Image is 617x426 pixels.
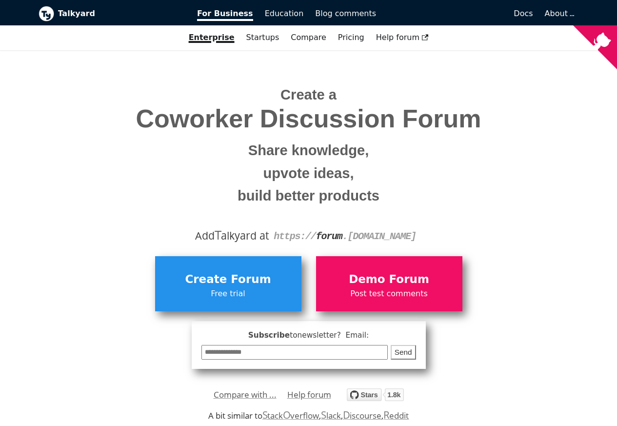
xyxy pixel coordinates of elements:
span: T [215,226,221,243]
span: S [262,408,268,422]
small: upvote ideas, [46,162,572,185]
a: Compare with ... [214,387,277,402]
a: Create ForumFree trial [155,256,301,311]
a: Demo ForumPost test comments [316,256,462,311]
a: Compare [291,33,326,42]
a: Talkyard logoTalkyard [39,6,184,21]
span: Free trial [160,287,297,300]
img: Talkyard logo [39,6,54,21]
span: For Business [197,9,253,21]
span: Post test comments [321,287,458,300]
code: https:// . [DOMAIN_NAME] [274,231,416,242]
span: Subscribe [201,329,416,342]
span: D [343,408,350,422]
span: Create Forum [160,270,297,289]
a: Startups [240,29,285,46]
a: For Business [191,5,259,22]
span: to newsletter ? Email: [290,331,369,340]
small: Share knowledge, [46,139,572,162]
a: Docs [382,5,539,22]
a: Discourse [343,410,381,421]
img: talkyard.svg [347,388,404,401]
a: Enterprise [183,29,240,46]
span: Create a [280,87,337,102]
a: Reddit [383,410,409,421]
span: Help forum [376,33,429,42]
span: Education [265,9,304,18]
small: build better products [46,184,572,207]
a: Slack [321,410,340,421]
span: Docs [514,9,533,18]
a: Star debiki/talkyard on GitHub [347,390,404,404]
span: S [321,408,326,422]
b: Talkyard [58,7,184,20]
a: Help forum [370,29,435,46]
a: Blog comments [309,5,382,22]
a: Education [259,5,310,22]
button: Send [391,345,416,360]
a: Pricing [332,29,370,46]
div: Add alkyard at [46,227,572,244]
span: Coworker Discussion Forum [46,105,572,133]
span: Demo Forum [321,270,458,289]
span: O [283,408,291,422]
span: R [383,408,390,422]
a: Help forum [287,387,331,402]
a: About [545,9,573,18]
span: Blog comments [315,9,376,18]
strong: forum [316,231,342,242]
a: StackOverflow [262,410,319,421]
